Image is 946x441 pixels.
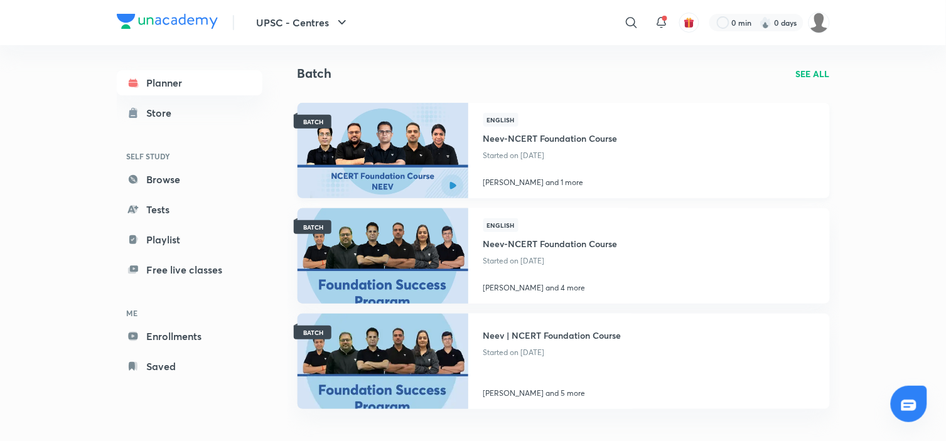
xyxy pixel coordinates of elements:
[117,167,262,192] a: Browse
[483,113,519,127] span: English
[304,224,324,230] span: BATCH
[483,344,621,361] p: Started on [DATE]
[117,14,218,29] img: Company Logo
[296,207,470,304] img: Thumbnail
[249,10,357,35] button: UPSC - Centres
[796,67,830,80] a: SEE ALL
[679,13,699,33] button: avatar
[760,16,772,29] img: streak
[117,197,262,222] a: Tests
[304,329,324,336] span: BATCH
[483,218,519,232] span: English
[117,227,262,252] a: Playlist
[117,146,262,167] h6: SELF STUDY
[483,147,618,164] p: Started on [DATE]
[117,354,262,379] a: Saved
[298,314,468,409] a: ThumbnailBATCH
[298,208,468,304] a: ThumbnailBATCH
[483,127,618,147] a: Neev-NCERT Foundation Course
[483,253,618,269] p: Started on [DATE]
[483,324,621,344] a: Neev | NCERT Foundation Course
[304,119,324,125] span: BATCH
[483,232,618,253] a: Neev-NCERT Foundation Course
[117,257,262,282] a: Free live classes
[298,64,332,83] h2: Batch
[117,324,262,349] a: Enrollments
[147,105,180,120] div: Store
[117,100,262,125] a: Store
[809,12,830,33] img: Abhijeet Srivastav
[117,14,218,32] a: Company Logo
[483,282,618,294] p: [PERSON_NAME] and 4 more
[483,388,621,399] p: [PERSON_NAME] and 5 more
[684,17,695,28] img: avatar
[296,102,470,199] img: Thumbnail
[296,312,470,410] img: Thumbnail
[483,177,618,188] p: [PERSON_NAME] and 1 more
[117,302,262,324] h6: ME
[117,70,262,95] a: Planner
[298,103,468,198] a: ThumbnailBATCH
